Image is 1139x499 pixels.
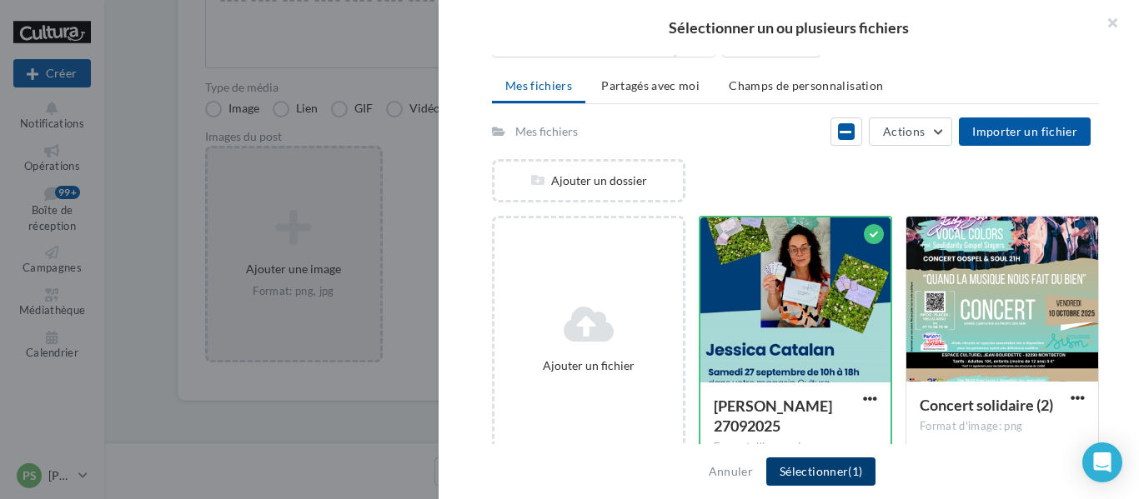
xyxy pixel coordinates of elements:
[702,462,760,482] button: Annuler
[869,117,952,146] button: Actions
[920,396,1053,414] span: Concert solidaire (2)
[883,124,925,138] span: Actions
[494,172,683,189] div: Ajouter un dossier
[848,464,862,478] span: (1)
[766,457,876,486] button: Sélectionner(1)
[972,124,1077,138] span: Importer un fichier
[515,123,578,140] div: Mes fichiers
[920,419,1085,434] div: Format d'image: png
[729,78,883,92] span: Champs de personnalisation
[714,440,877,455] div: Format d'image: jpg
[714,397,832,435] span: Jessica Catalan 27092025
[959,117,1091,146] button: Importer un fichier
[465,20,1112,35] h2: Sélectionner un ou plusieurs fichiers
[501,357,676,374] div: Ajouter un fichier
[601,78,700,92] span: Partagés avec moi
[1082,442,1122,482] div: Open Intercom Messenger
[505,78,572,92] span: Mes fichiers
